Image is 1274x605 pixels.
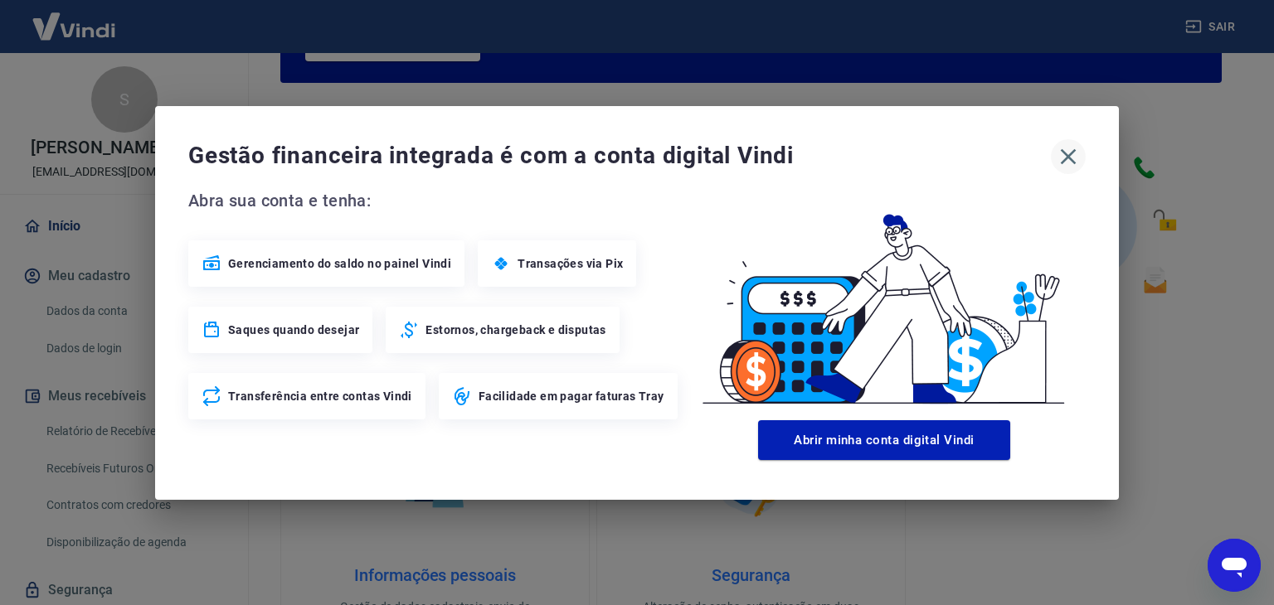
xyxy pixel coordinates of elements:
[425,322,605,338] span: Estornos, chargeback e disputas
[228,388,412,404] span: Transferência entre contas Vindi
[758,420,1010,460] button: Abrir minha conta digital Vindi
[228,322,359,338] span: Saques quando desejar
[188,139,1051,172] span: Gestão financeira integrada é com a conta digital Vindi
[188,187,683,214] span: Abra sua conta e tenha:
[228,255,451,272] span: Gerenciamento do saldo no painel Vindi
[518,255,623,272] span: Transações via Pix
[1208,539,1261,592] iframe: Botão para abrir a janela de mensagens
[683,187,1086,414] img: Good Billing
[479,388,664,404] span: Facilidade em pagar faturas Tray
